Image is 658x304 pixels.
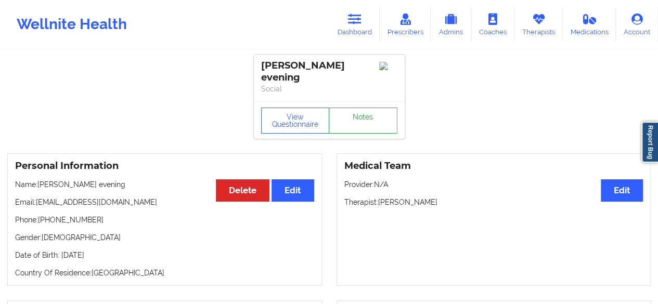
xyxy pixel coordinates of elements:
[330,7,380,42] a: Dashboard
[641,122,658,163] a: Report Bug
[514,7,563,42] a: Therapists
[15,215,314,225] p: Phone: [PHONE_NUMBER]
[329,108,397,134] a: Notes
[601,179,643,202] button: Edit
[15,232,314,243] p: Gender: [DEMOGRAPHIC_DATA]
[15,197,314,207] p: Email: [EMAIL_ADDRESS][DOMAIN_NAME]
[15,268,314,278] p: Country Of Residence: [GEOGRAPHIC_DATA]
[344,179,643,190] p: Provider: N/A
[344,160,643,172] h3: Medical Team
[15,250,314,260] p: Date of Birth: [DATE]
[15,179,314,190] p: Name: [PERSON_NAME] evening
[15,160,314,172] h3: Personal Information
[563,7,616,42] a: Medications
[261,108,330,134] button: View Questionnaire
[272,179,314,202] button: Edit
[261,60,397,84] div: [PERSON_NAME] evening
[471,7,514,42] a: Coaches
[379,62,397,70] img: Image%2Fplaceholer-image.png
[616,7,658,42] a: Account
[344,197,643,207] p: Therapist: [PERSON_NAME]
[380,7,431,42] a: Prescribers
[216,179,269,202] button: Delete
[431,7,471,42] a: Admins
[261,84,397,94] p: Social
